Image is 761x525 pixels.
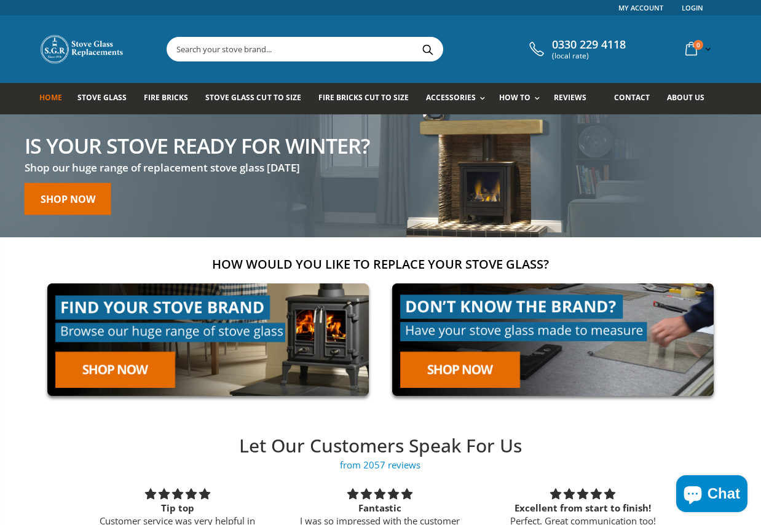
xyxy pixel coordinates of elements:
[76,459,685,472] span: from 2057 reviews
[205,92,301,103] span: Stove Glass Cut To Size
[39,83,71,114] a: Home
[294,486,467,502] div: 5 stars
[91,486,264,502] div: 5 stars
[426,83,491,114] a: Accessories
[39,92,62,103] span: Home
[39,34,125,65] img: Stove Glass Replacement
[680,37,714,61] a: 0
[91,502,264,515] div: Tip top
[414,37,441,61] button: Search
[77,83,136,114] a: Stove Glass
[672,475,751,515] inbox-online-store-chat: Shopify online store chat
[384,275,722,404] img: made-to-measure-cta_2cd95ceb-d519-4648-b0cf-d2d338fdf11f.jpg
[667,92,704,103] span: About us
[552,52,626,60] span: (local rate)
[554,83,596,114] a: Reviews
[77,92,127,103] span: Stove Glass
[667,83,714,114] a: About us
[499,83,546,114] a: How To
[144,83,197,114] a: Fire Bricks
[614,92,650,103] span: Contact
[496,502,669,515] div: Excellent from start to finish!
[76,433,685,459] h2: Let Our Customers Speak For Us
[205,83,310,114] a: Stove Glass Cut To Size
[144,92,188,103] span: Fire Bricks
[39,256,722,272] h2: How would you like to replace your stove glass?
[167,37,580,61] input: Search your stove brand...
[318,83,418,114] a: Fire Bricks Cut To Size
[294,502,467,515] div: Fantastic
[693,40,703,50] span: 0
[552,38,626,52] span: 0330 229 4118
[25,135,369,156] h2: Is your stove ready for winter?
[25,160,369,175] h3: Shop our huge range of replacement stove glass [DATE]
[76,459,685,472] a: 4.89 stars from 2057 reviews
[614,83,659,114] a: Contact
[554,92,586,103] span: Reviews
[496,486,669,502] div: 5 stars
[499,92,530,103] span: How To
[318,92,409,103] span: Fire Bricks Cut To Size
[39,275,377,404] img: find-your-brand-cta_9b334d5d-5c94-48ed-825f-d7972bbdebd0.jpg
[25,183,111,215] a: Shop now
[426,92,476,103] span: Accessories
